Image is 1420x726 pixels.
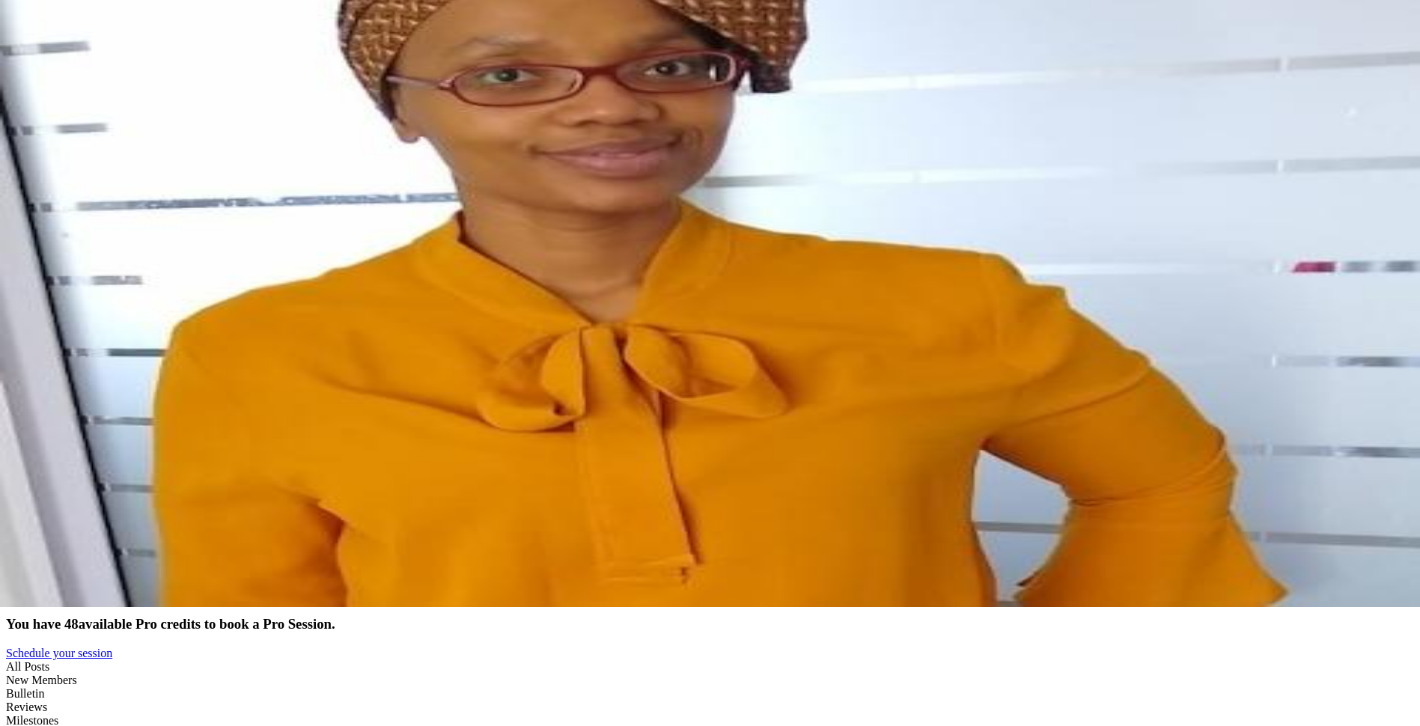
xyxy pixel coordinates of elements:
[6,674,77,686] span: New Members
[6,616,1414,632] h3: You have to book a Pro Session.
[6,687,45,700] span: Bulletin
[64,616,201,632] b: 48 available Pro credit s
[6,647,112,659] a: Schedule your session
[6,701,47,713] span: Reviews
[6,660,49,673] span: All Posts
